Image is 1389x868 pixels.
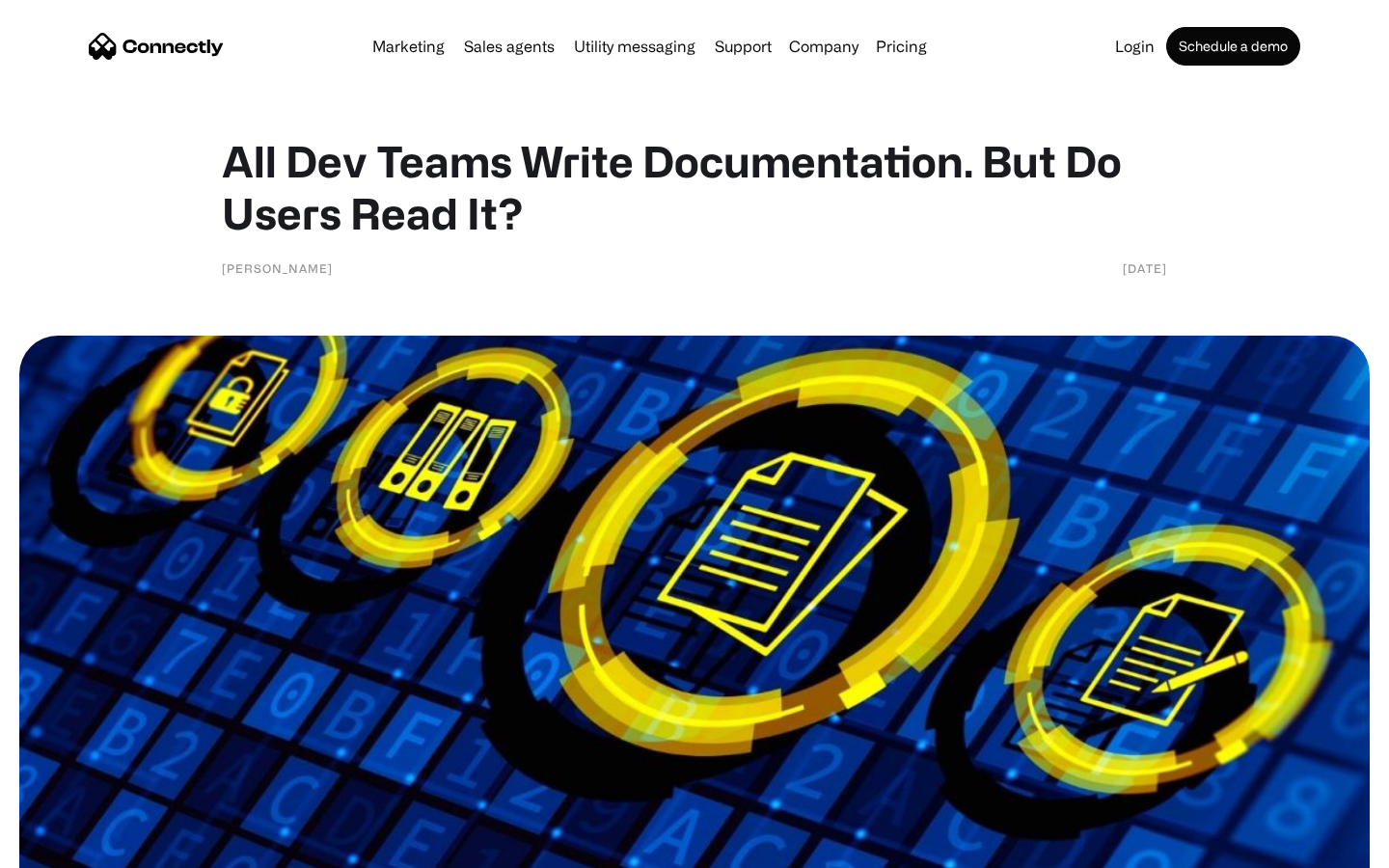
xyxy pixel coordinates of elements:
[789,33,858,60] div: Company
[365,39,452,54] a: Marketing
[456,39,562,54] a: Sales agents
[222,258,333,278] div: [PERSON_NAME]
[707,39,779,54] a: Support
[222,135,1167,239] h1: All Dev Teams Write Documentation. But Do Users Read It?
[39,834,116,861] ul: Language list
[783,33,864,60] div: Company
[1123,258,1167,278] div: [DATE]
[566,39,703,54] a: Utility messaging
[1107,39,1162,54] a: Login
[89,32,224,61] a: home
[1166,27,1300,66] a: Schedule a demo
[868,39,935,54] a: Pricing
[19,834,116,861] aside: Language selected: English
